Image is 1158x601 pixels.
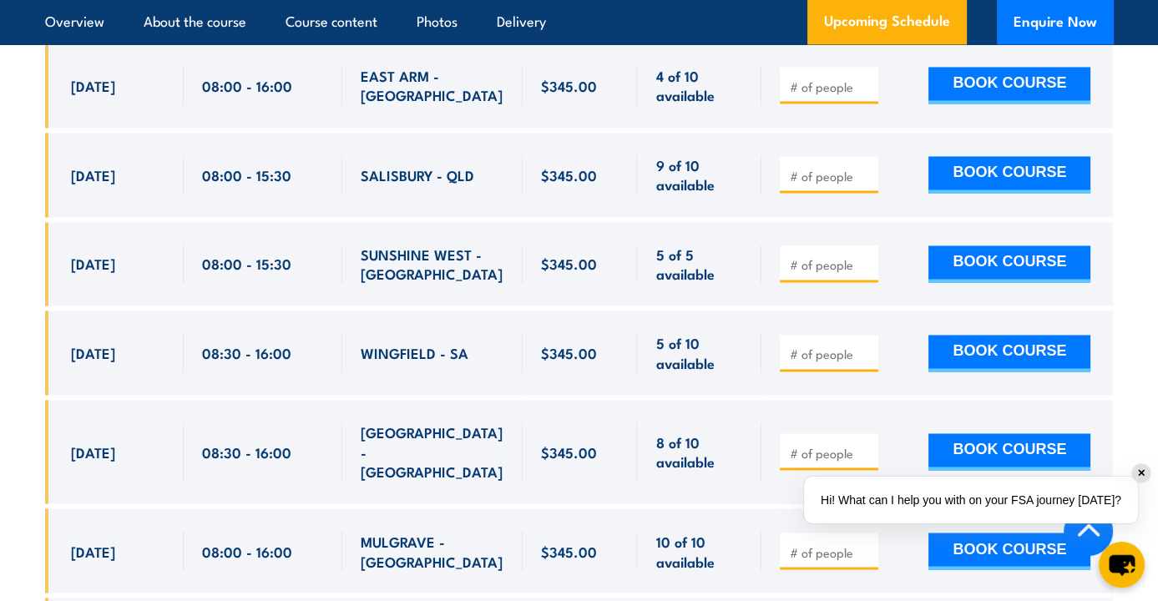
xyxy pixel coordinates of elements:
span: 10 of 10 available [655,531,743,570]
span: 08:00 - 15:30 [202,254,291,273]
span: 08:30 - 16:00 [202,343,291,362]
span: 08:00 - 16:00 [202,76,292,95]
span: $345.00 [541,343,597,362]
span: $345.00 [541,76,597,95]
span: MULGRAVE - [GEOGRAPHIC_DATA] [361,531,504,570]
span: [DATE] [71,343,115,362]
span: $345.00 [541,165,597,184]
span: [DATE] [71,442,115,462]
span: EAST ARM - [GEOGRAPHIC_DATA] [361,66,504,105]
span: 9 of 10 available [655,155,743,194]
span: [DATE] [71,76,115,95]
span: 5 of 5 available [655,245,743,284]
span: 08:00 - 16:00 [202,541,292,560]
span: [DATE] [71,254,115,273]
input: # of people [789,168,872,184]
button: BOOK COURSE [928,67,1090,104]
span: 08:00 - 15:30 [202,165,291,184]
input: # of people [789,78,872,95]
button: BOOK COURSE [928,335,1090,371]
span: 5 of 10 available [655,333,743,372]
span: SUNSHINE WEST - [GEOGRAPHIC_DATA] [361,245,504,284]
span: $345.00 [541,442,597,462]
span: [DATE] [71,165,115,184]
span: WINGFIELD - SA [361,343,468,362]
span: [GEOGRAPHIC_DATA] - [GEOGRAPHIC_DATA] [361,422,504,481]
input: # of people [789,256,872,273]
button: BOOK COURSE [928,156,1090,193]
span: SALISBURY - QLD [361,165,474,184]
span: 4 of 10 available [655,66,743,105]
span: $345.00 [541,541,597,560]
input: # of people [789,346,872,362]
button: BOOK COURSE [928,245,1090,282]
span: 8 of 10 available [655,432,743,472]
div: Hi! What can I help you with on your FSA journey [DATE]? [804,477,1138,523]
div: ✕ [1132,464,1150,482]
button: chat-button [1099,542,1145,588]
input: # of people [789,543,872,560]
input: # of people [789,445,872,462]
button: BOOK COURSE [928,533,1090,569]
span: [DATE] [71,541,115,560]
button: BOOK COURSE [928,433,1090,470]
span: $345.00 [541,254,597,273]
span: 08:30 - 16:00 [202,442,291,462]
